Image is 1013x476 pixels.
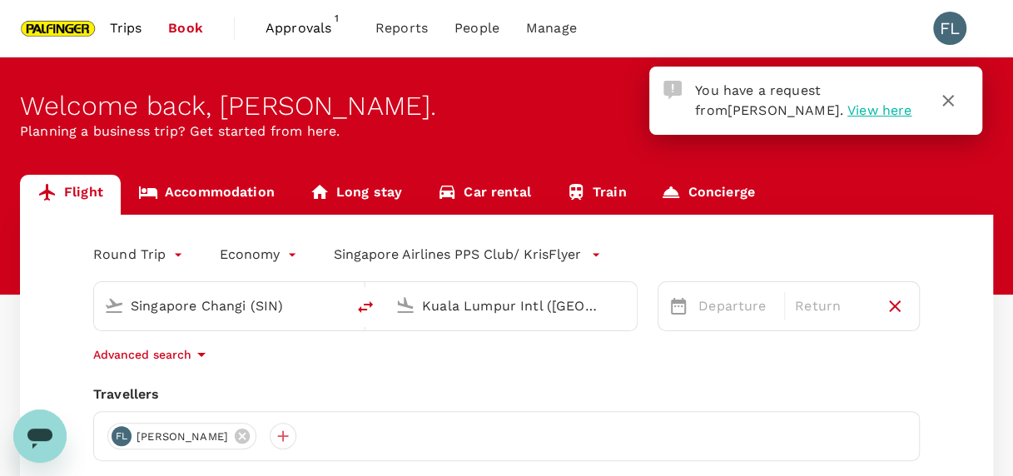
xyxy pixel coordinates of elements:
div: Economy [220,241,300,268]
p: Singapore Airlines PPS Club/ KrisFlyer [334,245,581,265]
img: Approval Request [663,81,682,99]
img: Palfinger Asia Pacific Pte Ltd [20,10,97,47]
p: Advanced search [93,346,191,363]
span: [PERSON_NAME] [127,429,238,445]
span: People [454,18,499,38]
div: Round Trip [93,241,186,268]
a: Train [549,175,644,215]
span: View here [847,102,911,118]
div: Welcome back , [PERSON_NAME] . [20,91,993,121]
p: Departure [698,296,774,316]
p: Return [795,296,871,316]
span: Book [168,18,203,38]
div: Travellers [93,384,920,404]
span: Trips [110,18,142,38]
button: Advanced search [93,345,211,364]
a: Flight [20,175,121,215]
div: FL [933,12,966,45]
iframe: Button to launch messaging window [13,409,67,463]
button: delete [345,287,385,327]
a: Concierge [643,175,772,215]
input: Going to [422,293,602,319]
div: FL[PERSON_NAME] [107,423,256,449]
input: Depart from [131,293,310,319]
div: FL [112,426,132,446]
p: Planning a business trip? Get started from here. [20,121,993,141]
span: Reports [375,18,428,38]
span: Manage [526,18,577,38]
button: Singapore Airlines PPS Club/ KrisFlyer [334,245,601,265]
button: Open [625,304,628,307]
span: [PERSON_NAME] [727,102,840,118]
button: Open [334,304,337,307]
a: Accommodation [121,175,292,215]
span: You have a request from . [695,82,843,118]
span: Approvals [266,18,349,38]
span: 1 [329,10,345,27]
a: Long stay [292,175,420,215]
a: Car rental [420,175,549,215]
